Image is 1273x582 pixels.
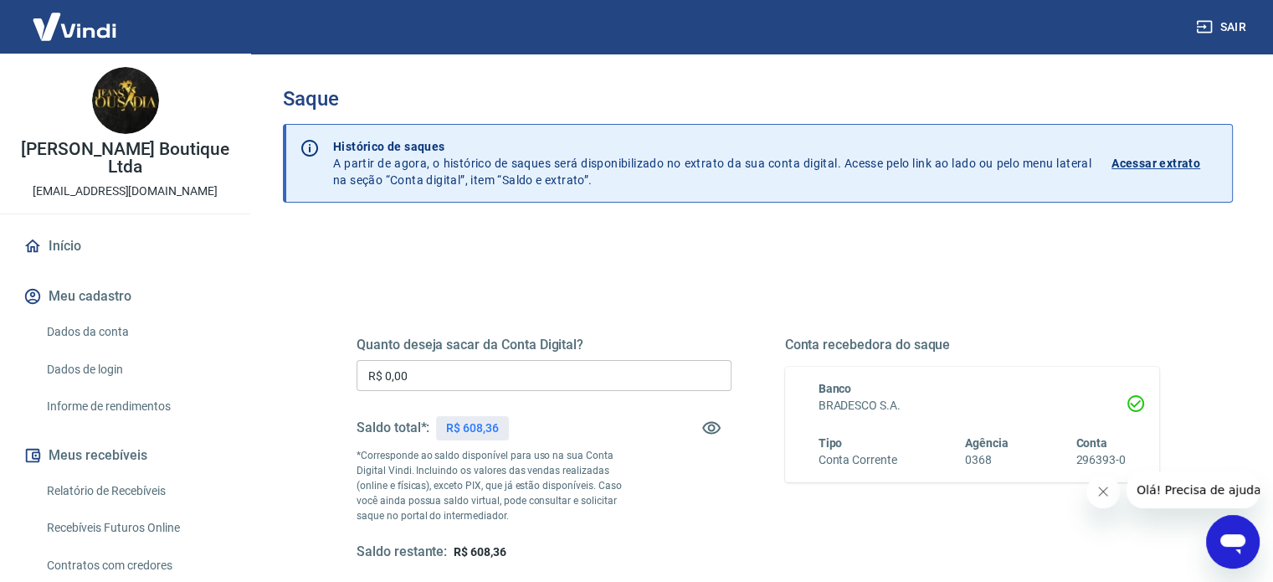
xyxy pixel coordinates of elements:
a: Recebíveis Futuros Online [40,511,230,545]
h6: Conta Corrente [819,451,897,469]
a: Dados da conta [40,315,230,349]
p: *Corresponde ao saldo disponível para uso na sua Conta Digital Vindi. Incluindo os valores das ve... [357,448,638,523]
a: Início [20,228,230,265]
img: Vindi [20,1,129,52]
span: Olá! Precisa de ajuda? [10,12,141,25]
h5: Conta recebedora do saque [785,337,1160,353]
span: R$ 608,36 [454,545,506,559]
p: R$ 608,36 [446,420,499,437]
iframe: Botão para abrir a janela de mensagens [1206,515,1260,569]
iframe: Fechar mensagem [1086,475,1120,508]
p: [EMAIL_ADDRESS][DOMAIN_NAME] [33,183,218,200]
button: Meu cadastro [20,278,230,315]
a: Relatório de Recebíveis [40,474,230,508]
a: Informe de rendimentos [40,389,230,424]
iframe: Mensagem da empresa [1127,471,1260,508]
p: [PERSON_NAME] Boutique Ltda [13,141,237,176]
h5: Saldo restante: [357,543,447,561]
h6: BRADESCO S.A. [819,397,1127,415]
a: Dados de login [40,353,230,387]
a: Acessar extrato [1111,138,1219,188]
h5: Saldo total*: [357,420,429,436]
span: Conta [1075,436,1107,450]
button: Meus recebíveis [20,437,230,474]
p: Acessar extrato [1111,155,1200,172]
span: Tipo [819,436,843,450]
span: Agência [965,436,1009,450]
p: Histórico de saques [333,138,1091,155]
img: 00fa43da-d5fa-40e5-b231-0f14038c24a4.jpeg [92,67,159,134]
p: A partir de agora, o histórico de saques será disponibilizado no extrato da sua conta digital. Ac... [333,138,1091,188]
h3: Saque [283,87,1233,111]
span: Banco [819,382,852,395]
h5: Quanto deseja sacar da Conta Digital? [357,337,731,353]
button: Sair [1193,12,1253,43]
h6: 296393-0 [1075,451,1126,469]
h6: 0368 [965,451,1009,469]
